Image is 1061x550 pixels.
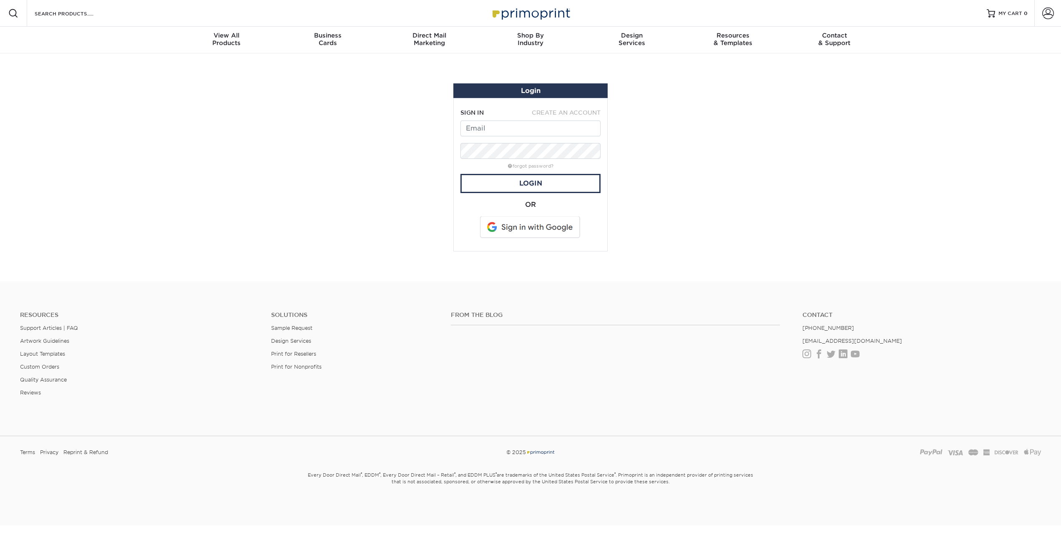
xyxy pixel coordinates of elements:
[460,121,601,136] input: Email
[682,32,784,47] div: & Templates
[379,27,480,53] a: Direct MailMarketing
[20,377,67,383] a: Quality Assurance
[20,325,78,331] a: Support Articles | FAQ
[784,32,885,47] div: & Support
[63,446,108,459] a: Reprint & Refund
[526,449,555,455] img: Primoprint
[20,311,259,319] h4: Resources
[460,174,601,193] a: Login
[480,32,581,39] span: Shop By
[34,8,115,18] input: SEARCH PRODUCTS.....
[1024,10,1028,16] span: 0
[581,27,682,53] a: DesignServices
[581,32,682,47] div: Services
[614,472,616,476] sup: ®
[454,472,455,476] sup: ®
[480,27,581,53] a: Shop ByIndustry
[40,446,58,459] a: Privacy
[271,311,438,319] h4: Solutions
[489,4,572,22] img: Primoprint
[176,32,277,39] span: View All
[20,351,65,357] a: Layout Templates
[358,446,703,459] div: © 2025
[20,446,35,459] a: Terms
[508,163,553,169] a: forgot password?
[998,10,1022,17] span: MY CART
[176,32,277,47] div: Products
[532,109,601,116] span: CREATE AN ACCOUNT
[802,338,902,344] a: [EMAIL_ADDRESS][DOMAIN_NAME]
[460,109,484,116] span: SIGN IN
[271,351,316,357] a: Print for Resellers
[271,338,311,344] a: Design Services
[20,364,59,370] a: Custom Orders
[176,27,277,53] a: View AllProducts
[271,325,312,331] a: Sample Request
[682,27,784,53] a: Resources& Templates
[802,325,854,331] a: [PHONE_NUMBER]
[287,469,774,505] small: Every Door Direct Mail , EDDM , Every Door Direct Mail – Retail , and EDDM PLUS are trademarks of...
[460,200,601,210] div: OR
[457,87,604,95] h1: Login
[20,389,41,396] a: Reviews
[379,472,380,476] sup: ®
[480,32,581,47] div: Industry
[784,32,885,39] span: Contact
[802,311,1041,319] a: Contact
[784,27,885,53] a: Contact& Support
[682,32,784,39] span: Resources
[277,32,379,47] div: Cards
[277,32,379,39] span: Business
[20,338,69,344] a: Artwork Guidelines
[379,32,480,39] span: Direct Mail
[451,311,780,319] h4: From the Blog
[581,32,682,39] span: Design
[271,364,322,370] a: Print for Nonprofits
[495,472,497,476] sup: ®
[277,27,379,53] a: BusinessCards
[361,472,362,476] sup: ®
[379,32,480,47] div: Marketing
